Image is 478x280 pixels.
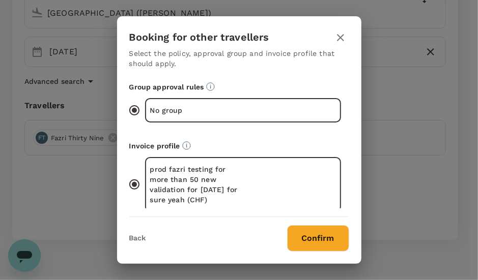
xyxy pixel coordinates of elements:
svg: The payment currency and company information are based on the selected invoice profile. [182,141,191,150]
p: Select the policy, approval group and invoice profile that should apply. [129,48,349,69]
button: Confirm [287,225,349,252]
p: prod fazri testing for more than 50 new validation for [DATE] for sure yeah (CHF) [150,164,243,205]
p: No group [150,105,243,115]
p: Group approval rules [129,82,349,92]
svg: Default approvers or custom approval rules (if available) are based on the user group. [206,82,215,91]
h3: Booking for other travellers [129,32,269,43]
button: Back [129,234,146,242]
p: Invoice profile [129,141,349,151]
